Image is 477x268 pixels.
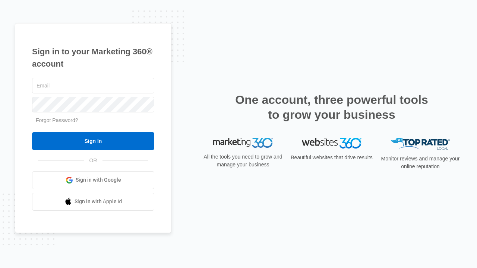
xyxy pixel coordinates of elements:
[379,155,462,170] p: Monitor reviews and manage your online reputation
[32,45,154,70] h1: Sign in to your Marketing 360® account
[302,138,361,149] img: Websites 360
[32,171,154,189] a: Sign in with Google
[391,138,450,150] img: Top Rated Local
[32,132,154,150] input: Sign In
[32,193,154,211] a: Sign in with Apple Id
[290,154,373,162] p: Beautiful websites that drive results
[36,117,78,123] a: Forgot Password?
[32,78,154,93] input: Email
[84,157,102,165] span: OR
[201,153,285,169] p: All the tools you need to grow and manage your business
[233,92,430,122] h2: One account, three powerful tools to grow your business
[75,198,122,205] span: Sign in with Apple Id
[76,176,121,184] span: Sign in with Google
[213,138,273,148] img: Marketing 360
